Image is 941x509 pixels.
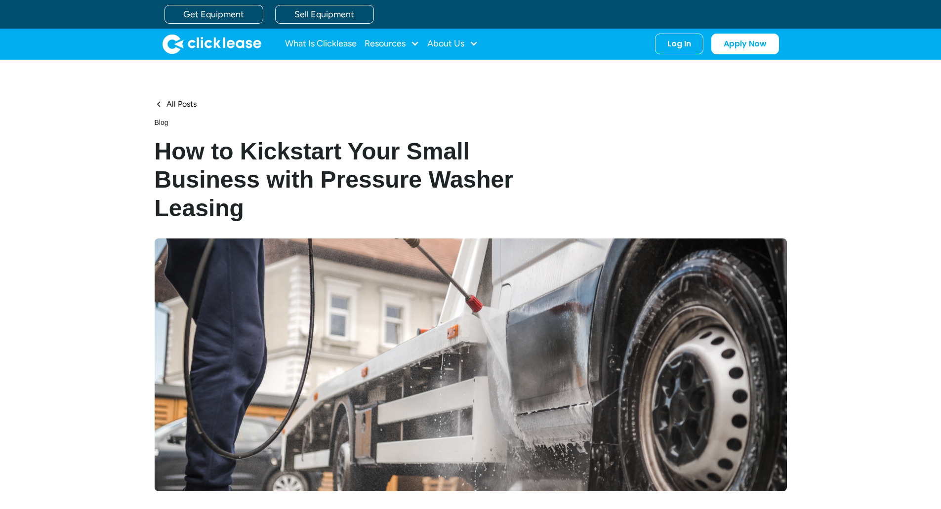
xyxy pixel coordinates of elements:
[163,34,261,54] img: Clicklease logo
[667,39,691,49] div: Log In
[711,34,779,54] a: Apply Now
[427,34,478,54] div: About Us
[155,117,534,127] div: Blog
[166,99,197,110] div: All Posts
[155,137,534,223] h1: How to Kickstart Your Small Business with Pressure Washer Leasing
[163,34,261,54] a: home
[275,5,374,24] a: Sell Equipment
[155,99,197,110] a: All Posts
[365,34,419,54] div: Resources
[164,5,263,24] a: Get Equipment
[285,34,357,54] a: What Is Clicklease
